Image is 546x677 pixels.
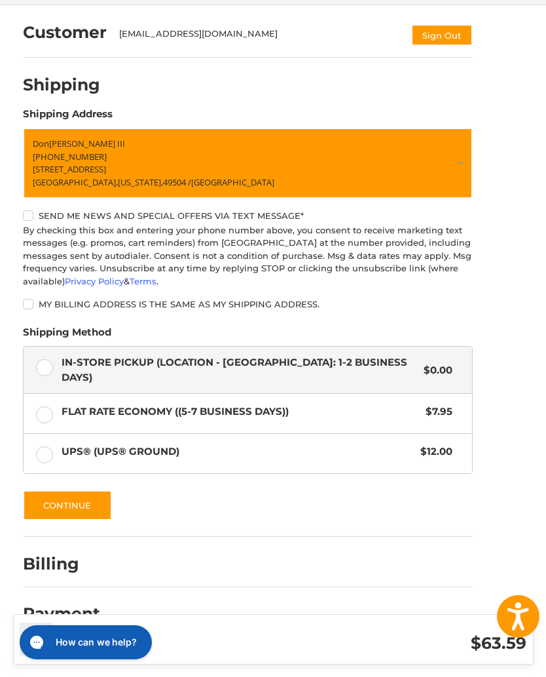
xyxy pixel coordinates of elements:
[23,490,112,520] button: Continue
[23,107,113,128] legend: Shipping Address
[23,75,100,95] h2: Shipping
[130,276,156,286] a: Terms
[33,138,49,149] span: Don
[23,299,473,309] label: My billing address is the same as my shipping address.
[62,355,418,385] span: In-Store Pickup (Location - [GEOGRAPHIC_DATA]: 1-2 BUSINESS DAYS)
[191,176,274,188] span: [GEOGRAPHIC_DATA]
[23,325,111,346] legend: Shipping Method
[23,128,473,199] a: Enter or select a different address
[49,138,125,149] span: [PERSON_NAME] III
[13,621,156,664] iframe: Gorgias live chat messenger
[411,24,473,46] button: Sign Out
[118,176,163,188] span: [US_STATE],
[33,176,118,188] span: [GEOGRAPHIC_DATA],
[119,28,398,46] div: [EMAIL_ADDRESS][DOMAIN_NAME]
[414,444,453,459] span: $12.00
[33,163,106,175] span: [STREET_ADDRESS]
[23,604,100,624] h2: Payment
[62,444,414,459] span: UPS® (UPS® Ground)
[23,22,107,43] h2: Customer
[163,176,191,188] span: 49504 /
[420,404,453,419] span: $7.95
[296,633,526,653] h3: $63.59
[23,554,100,574] h2: Billing
[65,630,296,645] h3: 1 Item
[23,210,473,221] label: Send me news and special offers via text message*
[33,151,107,163] span: [PHONE_NUMBER]
[62,404,420,419] span: Flat Rate Economy ((5-7 Business Days))
[65,276,124,286] a: Privacy Policy
[418,363,453,378] span: $0.00
[23,224,473,288] div: By checking this box and entering your phone number above, you consent to receive marketing text ...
